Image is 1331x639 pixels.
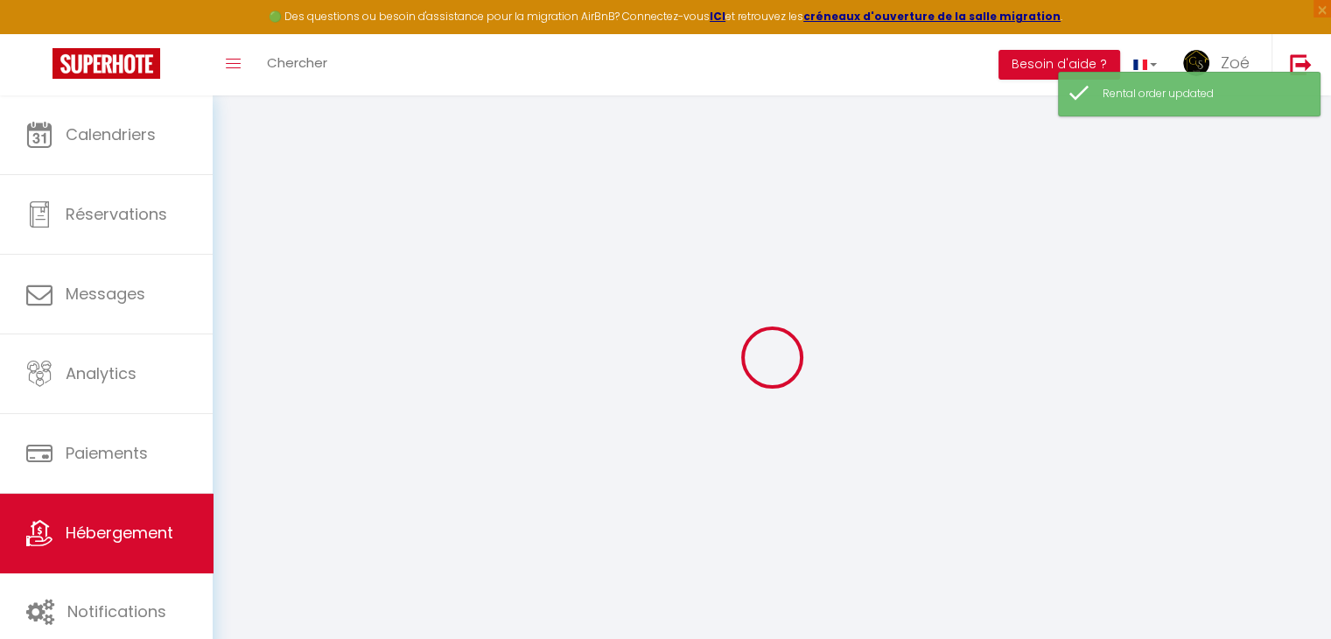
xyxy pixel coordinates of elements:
span: Zoé [1221,52,1250,74]
span: Calendriers [66,123,156,145]
span: Notifications [67,600,166,622]
button: Ouvrir le widget de chat LiveChat [14,7,67,60]
button: Besoin d'aide ? [998,50,1120,80]
a: créneaux d'ouverture de la salle migration [803,9,1061,24]
a: ... Zoé [1170,34,1271,95]
span: Réservations [66,203,167,225]
span: Analytics [66,362,137,384]
a: ICI [710,9,725,24]
img: logout [1290,53,1312,75]
iframe: Chat [1257,560,1318,626]
img: ... [1183,50,1209,76]
span: Chercher [267,53,327,72]
span: Messages [66,283,145,305]
span: Paiements [66,442,148,464]
span: Hébergement [66,522,173,544]
a: Chercher [254,34,340,95]
img: Super Booking [53,48,160,79]
div: Rental order updated [1103,86,1302,102]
